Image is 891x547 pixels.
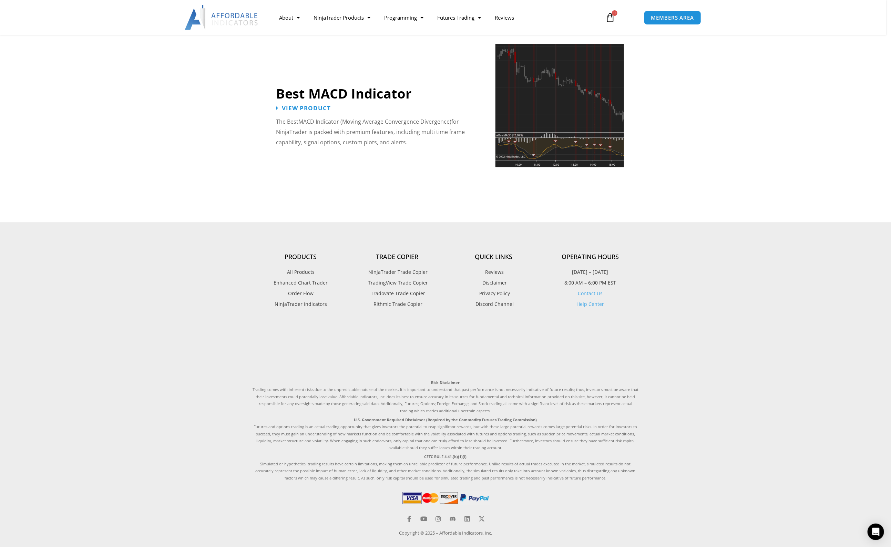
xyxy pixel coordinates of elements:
[275,300,327,309] span: NinjaTrader Indicators
[276,105,331,111] a: View Product
[253,324,638,372] iframe: Customer reviews powered by Trustpilot
[253,300,349,309] a: NinjaTrader Indicators
[481,278,507,287] span: Disclaimer
[445,300,542,309] a: Discord Channel
[399,530,492,536] a: Copyright © 2025 – Affordable Indicators, Inc.
[288,289,314,298] span: Order Flow
[484,268,504,277] span: Reviews
[401,490,490,505] img: PaymentIcons | Affordable Indicators – NinjaTrader
[276,84,412,102] a: Best MACD Indicator
[276,118,465,146] span: for NinjaTrader is packed with premium features, including multi time frame capability, signal op...
[307,10,377,25] a: NinjaTrader Products
[349,278,445,287] a: TradingView Trade Copier
[377,10,430,25] a: Programming
[349,300,445,309] a: Rithmic Trade Copier
[612,10,617,16] span: 0
[478,289,510,298] span: Privacy Policy
[578,290,603,297] a: Contact Us
[299,118,452,125] span: MACD Indicator (Moving Average Convergence Divergence)
[185,5,259,30] img: LogoAI | Affordable Indicators – NinjaTrader
[253,289,349,298] a: Order Flow
[367,268,428,277] span: NinjaTrader Trade Copier
[542,253,638,261] h4: Operating Hours
[349,253,445,261] h4: Trade Copier
[367,278,428,287] span: TradingView Trade Copier
[542,268,638,277] p: [DATE] – [DATE]
[349,289,445,298] a: Tradovate Trade Copier
[445,253,542,261] h4: Quick Links
[272,10,597,25] nav: Menu
[253,253,349,261] h4: Products
[495,44,624,167] img: Best MACD Indicator NinjaTrader | Affordable Indicators – NinjaTrader
[542,278,638,287] p: 8:00 AM – 6:00 PM EST
[445,289,542,298] a: Privacy Policy
[272,10,307,25] a: About
[354,417,537,422] strong: U.S. Government Required Disclaimer (Required by the Commodity Futures Trading Commission)
[430,10,488,25] a: Futures Trading
[431,380,460,385] strong: Risk Disclaimer
[369,289,426,298] span: Tradovate Trade Copier
[651,15,694,20] span: MEMBERS AREA
[445,268,542,277] a: Reviews
[349,268,445,277] a: NinjaTrader Trade Copier
[868,524,884,540] div: Open Intercom Messenger
[474,300,514,309] span: Discord Channel
[644,11,701,25] a: MEMBERS AREA
[595,8,625,28] a: 0
[253,268,349,277] a: All Products
[253,379,638,414] p: Trading comes with inherent risks due to the unpredictable nature of the market. It is important ...
[276,118,299,125] span: The Best
[274,278,328,287] span: Enhanced Chart Trader
[424,454,467,459] strong: CFTC RULE 4.41.(b)(1)(i)
[253,416,638,452] p: Futures and options trading is an actual trading opportunity that gives investors the potential t...
[253,278,349,287] a: Enhanced Chart Trader
[282,105,331,111] span: View Product
[372,300,423,309] span: Rithmic Trade Copier
[488,10,521,25] a: Reviews
[287,268,315,277] span: All Products
[445,278,542,287] a: Disclaimer
[253,453,638,482] p: Simulated or hypothetical trading results have certain limitations, making them an unreliable pre...
[576,301,604,307] a: Help Center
